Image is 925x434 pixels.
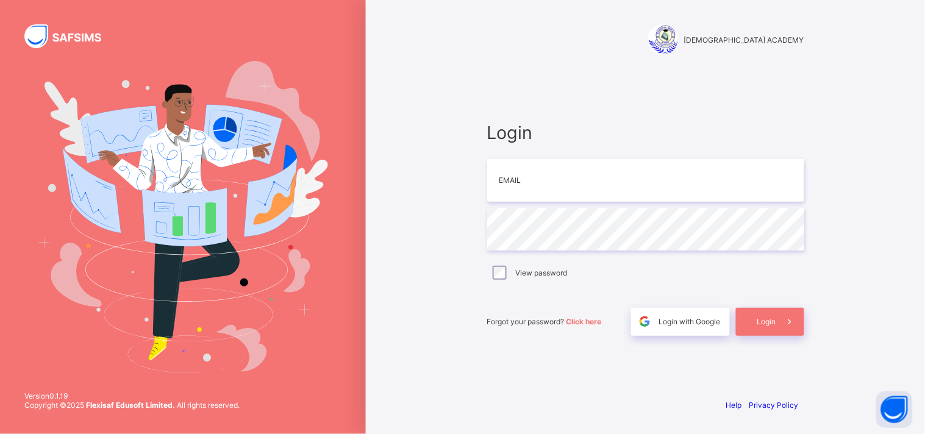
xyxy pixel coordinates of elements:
[515,268,567,277] label: View password
[24,400,240,410] span: Copyright © 2025 All rights reserved.
[24,24,116,48] img: SAFSIMS Logo
[38,61,328,373] img: Hero Image
[487,122,804,143] span: Login
[684,35,804,44] span: [DEMOGRAPHIC_DATA] ACADEMY
[659,317,721,326] span: Login with Google
[757,317,776,326] span: Login
[638,315,652,329] img: google.396cfc9801f0270233282035f929180a.svg
[487,317,602,326] span: Forgot your password?
[24,391,240,400] span: Version 0.1.19
[749,400,799,410] a: Privacy Policy
[876,391,913,428] button: Open asap
[86,400,175,410] strong: Flexisaf Edusoft Limited.
[566,317,602,326] a: Click here
[726,400,742,410] a: Help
